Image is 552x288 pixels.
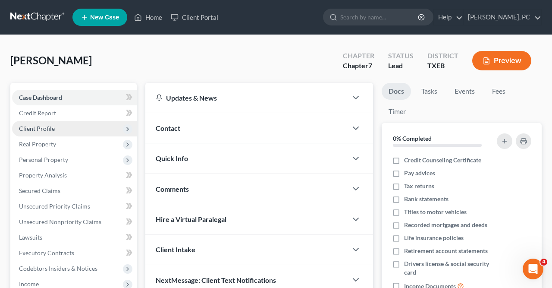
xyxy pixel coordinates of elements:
[343,61,374,71] div: Chapter
[464,9,541,25] a: [PERSON_NAME], PC
[19,265,97,272] span: Codebtors Insiders & Notices
[19,234,42,241] span: Lawsuits
[540,259,547,266] span: 4
[156,215,226,223] span: Hire a Virtual Paralegal
[404,234,464,242] span: Life insurance policies
[368,61,372,70] span: 7
[156,276,276,284] span: NextMessage: Client Text Notifications
[19,140,56,148] span: Real Property
[382,103,413,120] a: Timer
[340,9,419,25] input: Search by name...
[19,280,39,288] span: Income
[90,14,119,21] span: New Case
[12,90,137,105] a: Case Dashboard
[404,208,467,216] span: Titles to motor vehicles
[19,218,101,225] span: Unsecured Nonpriority Claims
[414,83,444,100] a: Tasks
[156,245,195,253] span: Client Intake
[156,154,188,162] span: Quick Info
[10,54,92,66] span: [PERSON_NAME]
[404,156,481,165] span: Credit Counseling Certificate
[19,249,74,256] span: Executory Contracts
[404,247,488,255] span: Retirement account statements
[12,230,137,245] a: Lawsuits
[12,183,137,199] a: Secured Claims
[166,9,223,25] a: Client Portal
[382,83,411,100] a: Docs
[156,124,180,132] span: Contact
[404,195,448,203] span: Bank statements
[19,94,62,101] span: Case Dashboard
[19,156,68,163] span: Personal Property
[393,135,432,142] strong: 0% Completed
[19,125,55,132] span: Client Profile
[12,105,137,121] a: Credit Report
[343,51,374,61] div: Chapter
[485,83,513,100] a: Fees
[156,93,337,102] div: Updates & News
[19,187,60,194] span: Secured Claims
[427,61,458,71] div: TXEB
[404,169,435,177] span: Pay advices
[404,260,494,277] span: Drivers license & social security card
[427,51,458,61] div: District
[19,203,90,210] span: Unsecured Priority Claims
[130,9,166,25] a: Home
[523,259,543,279] iframe: Intercom live chat
[448,83,482,100] a: Events
[404,182,434,190] span: Tax returns
[12,214,137,230] a: Unsecured Nonpriority Claims
[12,168,137,183] a: Property Analysis
[388,51,414,61] div: Status
[404,221,487,229] span: Recorded mortgages and deeds
[388,61,414,71] div: Lead
[12,245,137,261] a: Executory Contracts
[19,171,67,179] span: Property Analysis
[12,199,137,214] a: Unsecured Priority Claims
[434,9,463,25] a: Help
[156,185,189,193] span: Comments
[19,109,56,117] span: Credit Report
[472,51,531,70] button: Preview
